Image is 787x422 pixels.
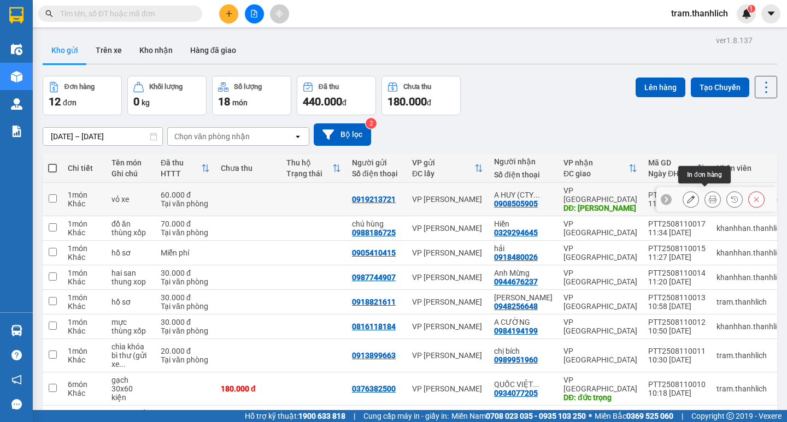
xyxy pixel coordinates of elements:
[648,277,706,286] div: 11:20 [DATE]
[648,389,706,397] div: 10:18 [DATE]
[161,302,210,311] div: Tại văn phòng
[494,253,538,261] div: 0918480026
[748,5,755,13] sup: 1
[412,224,483,233] div: VP [PERSON_NAME]
[232,98,248,107] span: món
[563,318,637,335] div: VP [GEOGRAPHIC_DATA]
[68,164,101,173] div: Chi tiết
[563,219,637,237] div: VP [GEOGRAPHIC_DATA]
[412,158,474,167] div: VP gửi
[563,204,637,212] div: DĐ: ĐỨC TRỌNG
[352,351,396,360] div: 0913899663
[119,360,126,368] span: ...
[155,154,215,183] th: Toggle SortBy
[563,244,637,261] div: VP [GEOGRAPHIC_DATA]
[648,380,706,389] div: PTT2508110010
[494,326,538,335] div: 0984194199
[648,228,706,237] div: 11:34 [DATE]
[648,355,706,364] div: 10:30 [DATE]
[111,277,150,286] div: thung xop
[648,253,706,261] div: 11:27 [DATE]
[281,154,346,183] th: Toggle SortBy
[245,4,264,23] button: file-add
[161,409,210,418] div: 80.000 đ
[161,293,210,302] div: 30.000 đ
[648,244,706,253] div: PTT2508110015
[111,158,150,167] div: Tên món
[87,37,131,63] button: Trên xe
[494,244,553,253] div: hải
[68,219,101,228] div: 1 món
[648,199,706,208] div: 11:38 [DATE]
[111,248,150,257] div: hồ sơ
[68,326,101,335] div: Khác
[648,169,697,178] div: Ngày ĐH
[494,355,538,364] div: 0989951960
[352,322,396,331] div: 0816118184
[352,169,401,178] div: Số điện thoại
[366,118,377,129] sup: 2
[275,10,283,17] span: aim
[68,409,101,418] div: 2 món
[131,37,181,63] button: Kho nhận
[648,219,706,228] div: PTT2508110017
[68,389,101,397] div: Khác
[494,157,553,166] div: Người nhận
[716,351,785,360] div: tram.thanhlich
[212,76,291,115] button: Số lượng18món
[648,326,706,335] div: 10:50 [DATE]
[297,76,376,115] button: Đã thu440.000đ
[68,318,101,326] div: 1 món
[563,293,637,311] div: VP [GEOGRAPHIC_DATA]
[716,384,785,393] div: tram.thanhlich
[403,83,431,91] div: Chưa thu
[11,44,22,55] img: warehouse-icon
[293,132,302,141] svg: open
[563,376,637,393] div: VP [GEOGRAPHIC_DATA]
[533,380,539,389] span: ...
[286,158,332,167] div: Thu hộ
[494,389,538,397] div: 0934077205
[161,347,210,355] div: 20.000 đ
[494,318,553,326] div: A CƯỜNG
[111,298,150,306] div: hồ sơ
[648,191,706,199] div: PTT2508110018
[412,169,474,178] div: ĐC lấy
[563,158,629,167] div: VP nhận
[387,95,427,108] span: 180.000
[589,414,592,418] span: ⚪️
[662,7,737,20] span: tram.thanhlich
[68,191,101,199] div: 1 món
[221,164,275,173] div: Chưa thu
[161,169,201,178] div: HTTT
[111,351,150,368] div: bì thư (gửi xe limousine 11h)
[68,253,101,261] div: Khác
[761,4,780,23] button: caret-down
[64,83,95,91] div: Đơn hàng
[352,158,401,167] div: Người gửi
[558,154,643,183] th: Toggle SortBy
[314,123,371,146] button: Bộ lọc
[68,380,101,389] div: 6 món
[648,293,706,302] div: PTT2508110013
[494,293,553,302] div: võ văn đồng
[60,8,189,20] input: Tìm tên, số ĐT hoặc mã đơn
[161,199,210,208] div: Tại văn phòng
[111,393,150,402] div: kiện
[225,10,233,17] span: plus
[381,76,461,115] button: Chưa thu180.000đ
[68,228,101,237] div: Khác
[643,154,711,183] th: Toggle SortBy
[648,158,697,167] div: Mã GD
[412,322,483,331] div: VP [PERSON_NAME]
[412,195,483,204] div: VP [PERSON_NAME]
[68,244,101,253] div: 1 món
[43,76,122,115] button: Đơn hàng12đơn
[412,351,483,360] div: VP [PERSON_NAME]
[127,76,207,115] button: Khối lượng0kg
[636,78,685,97] button: Lên hàng
[716,224,785,233] div: khanhhan.thanhlich
[678,166,731,183] div: In đơn hàng
[486,412,586,420] strong: 0708 023 035 - 0935 103 250
[161,355,210,364] div: Tại văn phòng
